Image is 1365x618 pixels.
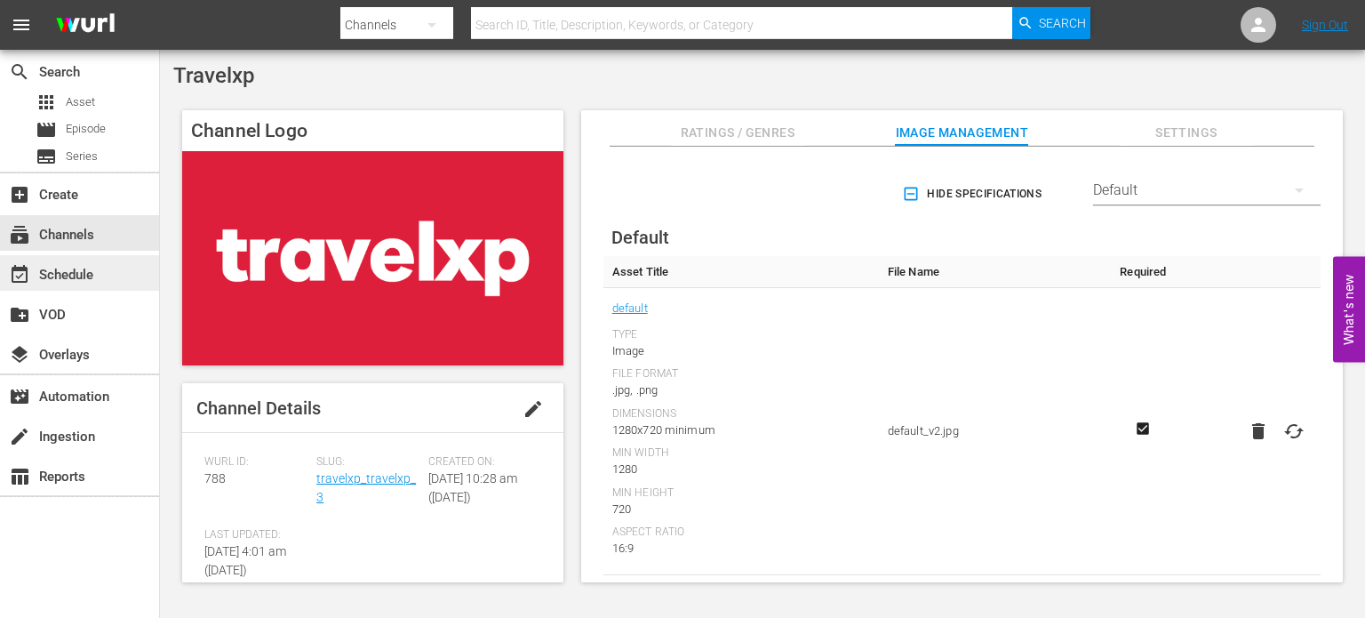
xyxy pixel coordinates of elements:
[9,304,30,325] span: VOD
[603,256,879,288] th: Asset Title
[9,224,30,245] span: Channels
[1333,256,1365,362] button: Open Feedback Widget
[43,4,128,46] img: ans4CAIJ8jUAAAAAAAAAAAAAAAAAAAAAAAAgQb4GAAAAAAAAAAAAAAAAAAAAAAAAJMjXAAAAAAAAAAAAAAAAAAAAAAAAgAT5G...
[66,120,106,138] span: Episode
[612,540,870,558] div: 16:9
[11,14,32,36] span: menu
[612,421,870,439] div: 1280x720 minimum
[1120,122,1253,144] span: Settings
[9,184,30,205] span: Create
[428,471,517,504] span: [DATE] 10:28 am ([DATE])
[611,227,669,248] span: Default
[1039,7,1086,39] span: Search
[612,501,870,518] div: 720
[906,185,1042,204] span: Hide Specifications
[204,528,307,542] span: Last Updated:
[36,119,57,140] span: Episode
[9,426,30,447] span: create
[523,398,544,420] span: edit
[182,110,563,151] h4: Channel Logo
[898,169,1049,219] button: Hide Specifications
[612,407,870,421] div: Dimensions
[36,92,57,113] span: Asset
[66,93,95,111] span: Asset
[1093,165,1321,215] div: Default
[879,256,1111,288] th: File Name
[1111,256,1176,288] th: Required
[173,63,254,88] span: Travelxp
[428,455,531,470] span: Created On:
[204,471,226,486] span: 788
[9,264,30,285] span: Schedule
[612,461,870,478] div: 1280
[612,526,870,540] div: Aspect Ratio
[612,446,870,461] div: Min Width
[612,297,648,320] a: default
[9,344,30,365] span: Overlays
[204,544,286,577] span: [DATE] 4:01 am ([DATE])
[612,381,870,399] div: .jpg, .png
[66,148,98,165] span: Series
[612,328,870,342] div: Type
[36,146,57,167] span: Series
[9,466,30,487] span: Reports
[182,151,563,365] img: Travelxp
[9,386,30,407] span: Automation
[1012,7,1090,39] button: Search
[512,388,555,430] button: edit
[612,486,870,501] div: Min Height
[1302,18,1348,32] a: Sign Out
[671,122,804,144] span: Ratings / Genres
[204,455,307,470] span: Wurl ID:
[9,61,30,83] span: Search
[316,455,419,470] span: Slug:
[612,342,870,360] div: Image
[879,288,1111,575] td: default_v2.jpg
[316,471,416,504] a: travelxp_travelxp_3
[1132,421,1153,437] svg: Required
[895,122,1028,144] span: Image Management
[612,367,870,381] div: File Format
[196,397,321,419] span: Channel Details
